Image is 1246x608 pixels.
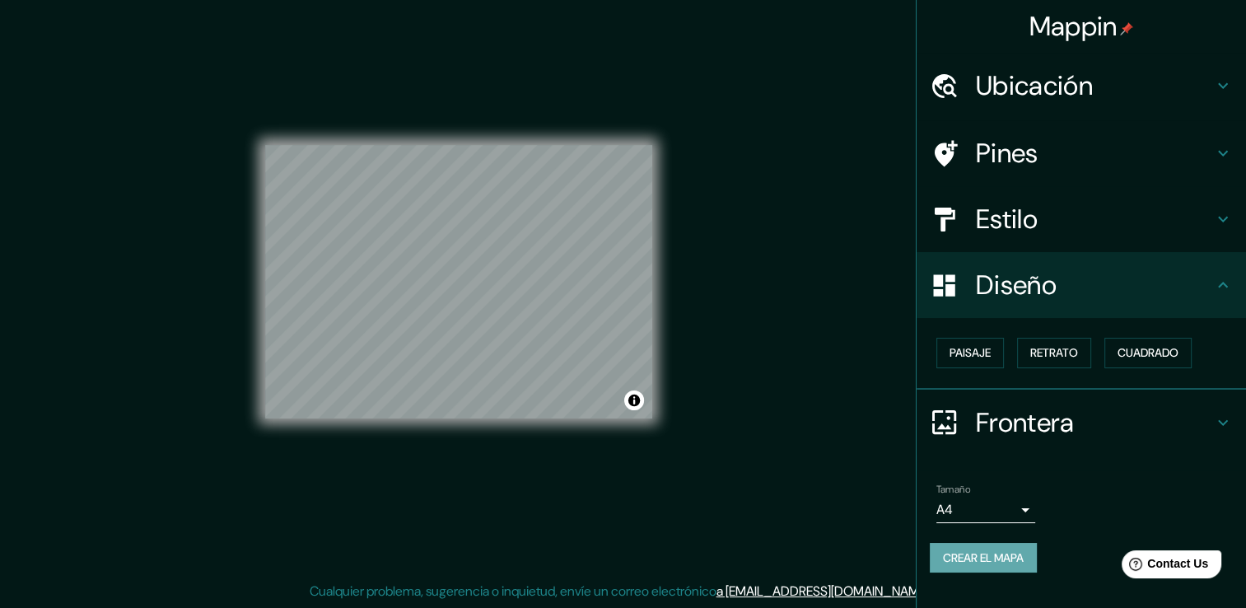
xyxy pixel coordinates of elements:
[950,343,991,363] font: Paisaje
[1030,343,1078,363] font: Retrato
[1029,9,1118,44] font: Mappin
[1017,338,1091,368] button: Retrato
[716,582,929,600] a: a [EMAIL_ADDRESS][DOMAIN_NAME]
[624,391,644,410] button: Alternar atribución
[917,120,1246,186] div: Pines
[976,137,1213,170] h4: Pines
[930,543,1037,573] button: Crear el mapa
[310,582,931,601] p: Cualquier problema, sugerencia o inquietud, envíe un correo electrónico .
[976,269,1213,302] h4: Diseño
[917,53,1246,119] div: Ubicación
[936,497,1035,523] div: A4
[943,548,1024,568] font: Crear el mapa
[1120,22,1133,35] img: pin-icon.png
[1099,544,1228,590] iframe: Help widget launcher
[1118,343,1178,363] font: Cuadrado
[976,203,1213,236] h4: Estilo
[936,338,1004,368] button: Paisaje
[936,482,970,496] label: Tamaño
[265,145,652,419] canvas: Mapa
[917,390,1246,456] div: Frontera
[917,252,1246,318] div: Diseño
[976,406,1213,439] h4: Frontera
[1104,338,1192,368] button: Cuadrado
[917,186,1246,252] div: Estilo
[976,69,1213,102] h4: Ubicación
